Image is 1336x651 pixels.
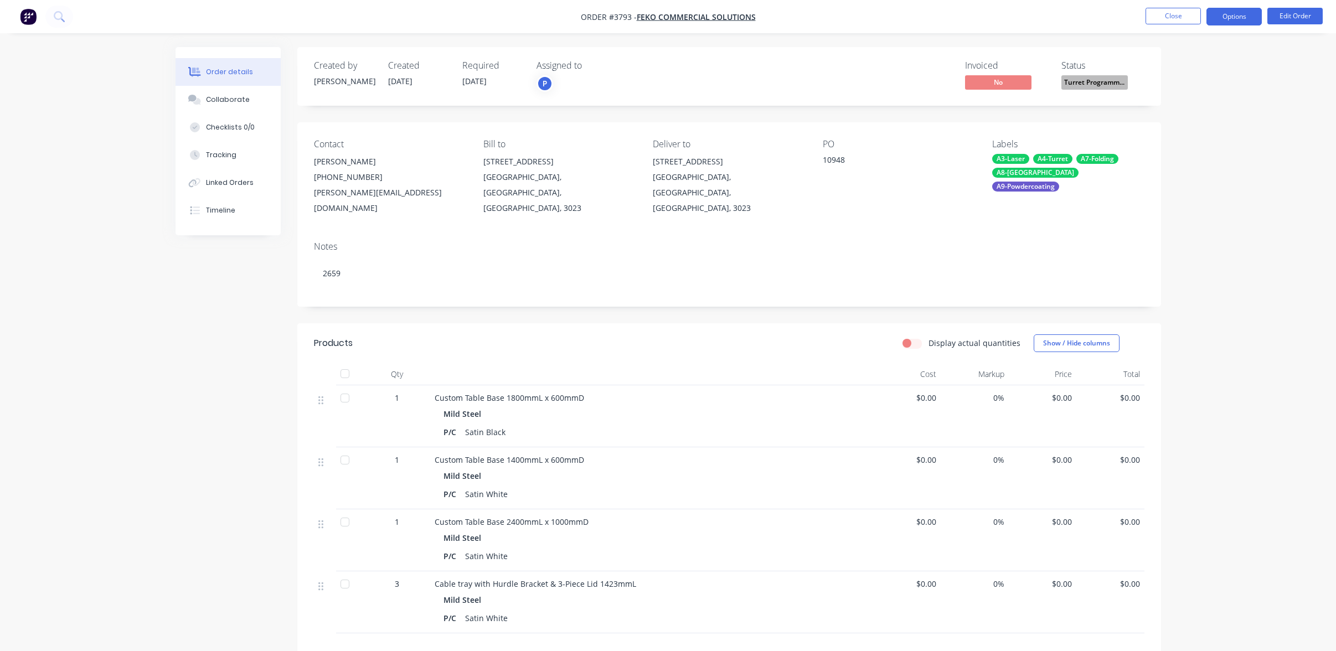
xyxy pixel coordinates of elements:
[461,424,510,440] div: Satin Black
[176,113,281,141] button: Checklists 0/0
[878,516,937,528] span: $0.00
[395,516,399,528] span: 1
[483,139,635,149] div: Bill to
[653,139,804,149] div: Deliver to
[314,75,375,87] div: [PERSON_NAME]
[1013,516,1072,528] span: $0.00
[443,548,461,564] div: P/C
[314,60,375,71] div: Created by
[20,8,37,25] img: Factory
[435,516,589,527] span: Custom Table Base 2400mmL x 1000mmD
[1267,8,1323,24] button: Edit Order
[873,363,941,385] div: Cost
[176,197,281,224] button: Timeline
[581,12,637,22] span: Order #3793 -
[637,12,756,22] a: Feko Commercial Solutions
[443,424,461,440] div: P/C
[443,530,486,546] div: Mild Steel
[992,139,1144,149] div: Labels
[1081,578,1140,590] span: $0.00
[461,610,512,626] div: Satin White
[314,185,466,216] div: [PERSON_NAME][EMAIL_ADDRESS][DOMAIN_NAME]
[1013,454,1072,466] span: $0.00
[1033,154,1072,164] div: A4-Turret
[965,75,1031,89] span: No
[941,363,1009,385] div: Markup
[992,168,1079,178] div: A8-[GEOGRAPHIC_DATA]
[1081,516,1140,528] span: $0.00
[992,182,1059,192] div: A9-Powdercoating
[443,610,461,626] div: P/C
[945,392,1004,404] span: 0%
[1081,392,1140,404] span: $0.00
[653,154,804,216] div: [STREET_ADDRESS][GEOGRAPHIC_DATA], [GEOGRAPHIC_DATA], [GEOGRAPHIC_DATA], 3023
[364,363,430,385] div: Qty
[314,256,1144,290] div: 2659
[206,178,254,188] div: Linked Orders
[1081,454,1140,466] span: $0.00
[878,392,937,404] span: $0.00
[537,75,553,92] button: P
[483,169,635,216] div: [GEOGRAPHIC_DATA], [GEOGRAPHIC_DATA], [GEOGRAPHIC_DATA], 3023
[483,154,635,169] div: [STREET_ADDRESS]
[1061,75,1128,92] button: Turret Programm...
[1013,392,1072,404] span: $0.00
[1076,154,1118,164] div: A7-Folding
[314,241,1144,252] div: Notes
[929,337,1020,349] label: Display actual quantities
[1076,363,1144,385] div: Total
[1034,334,1120,352] button: Show / Hide columns
[823,139,974,149] div: PO
[1009,363,1077,385] div: Price
[206,122,255,132] div: Checklists 0/0
[435,578,636,589] span: Cable tray with Hurdle Bracket & 3-Piece Lid 1423mmL
[314,139,466,149] div: Contact
[1206,8,1262,25] button: Options
[176,86,281,113] button: Collaborate
[443,486,461,502] div: P/C
[314,337,353,350] div: Products
[395,454,399,466] span: 1
[461,548,512,564] div: Satin White
[206,67,253,77] div: Order details
[314,154,466,169] div: [PERSON_NAME]
[443,592,486,608] div: Mild Steel
[461,486,512,502] div: Satin White
[878,454,937,466] span: $0.00
[435,454,584,465] span: Custom Table Base 1400mmL x 600mmD
[206,95,250,105] div: Collaborate
[992,154,1029,164] div: A3-Laser
[206,150,236,160] div: Tracking
[537,60,647,71] div: Assigned to
[443,468,486,484] div: Mild Steel
[314,169,466,185] div: [PHONE_NUMBER]
[176,141,281,169] button: Tracking
[435,392,584,403] span: Custom Table Base 1800mmL x 600mmD
[462,60,523,71] div: Required
[395,578,399,590] span: 3
[1061,60,1144,71] div: Status
[176,58,281,86] button: Order details
[176,169,281,197] button: Linked Orders
[945,516,1004,528] span: 0%
[945,578,1004,590] span: 0%
[462,76,487,86] span: [DATE]
[653,154,804,169] div: [STREET_ADDRESS]
[1146,8,1201,24] button: Close
[395,392,399,404] span: 1
[823,154,961,169] div: 10948
[878,578,937,590] span: $0.00
[206,205,235,215] div: Timeline
[314,154,466,216] div: [PERSON_NAME][PHONE_NUMBER][PERSON_NAME][EMAIL_ADDRESS][DOMAIN_NAME]
[1061,75,1128,89] span: Turret Programm...
[443,406,486,422] div: Mild Steel
[945,454,1004,466] span: 0%
[965,60,1048,71] div: Invoiced
[1013,578,1072,590] span: $0.00
[483,154,635,216] div: [STREET_ADDRESS][GEOGRAPHIC_DATA], [GEOGRAPHIC_DATA], [GEOGRAPHIC_DATA], 3023
[388,60,449,71] div: Created
[388,76,412,86] span: [DATE]
[653,169,804,216] div: [GEOGRAPHIC_DATA], [GEOGRAPHIC_DATA], [GEOGRAPHIC_DATA], 3023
